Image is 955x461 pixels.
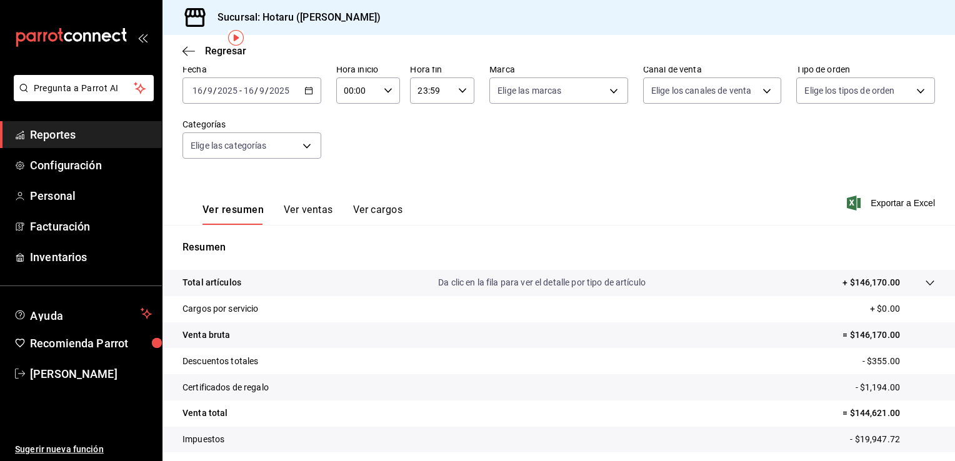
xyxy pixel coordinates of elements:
[30,306,136,321] span: Ayuda
[207,86,213,96] input: --
[192,86,203,96] input: --
[842,407,935,420] p: = $144,621.00
[651,84,751,97] span: Elige los canales de venta
[182,65,321,74] label: Fecha
[850,433,935,446] p: - $19,947.72
[182,433,224,446] p: Impuestos
[14,75,154,101] button: Pregunta a Parrot AI
[30,335,152,352] span: Recomienda Parrot
[862,355,935,368] p: - $355.00
[182,355,258,368] p: Descuentos totales
[30,126,152,143] span: Reportes
[182,329,230,342] p: Venta bruta
[336,65,401,74] label: Hora inicio
[643,65,782,74] label: Canal de venta
[804,84,894,97] span: Elige los tipos de orden
[182,120,321,129] label: Categorías
[182,276,241,289] p: Total artículos
[353,204,403,225] button: Ver cargos
[207,10,381,25] h3: Sucursal: Hotaru ([PERSON_NAME])
[182,381,269,394] p: Certificados de regalo
[410,65,474,74] label: Hora fin
[228,30,244,46] img: Tooltip marker
[30,218,152,235] span: Facturación
[182,407,227,420] p: Venta total
[259,86,265,96] input: --
[34,82,134,95] span: Pregunta a Parrot AI
[30,249,152,265] span: Inventarios
[438,276,646,289] p: Da clic en la fila para ver el detalle por tipo de artículo
[202,204,264,225] button: Ver resumen
[254,86,258,96] span: /
[265,86,269,96] span: /
[9,91,154,104] a: Pregunta a Parrot AI
[842,329,935,342] p: = $146,170.00
[191,139,267,152] span: Elige las categorías
[842,276,900,289] p: + $146,170.00
[182,45,246,57] button: Regresar
[239,86,242,96] span: -
[243,86,254,96] input: --
[489,65,628,74] label: Marca
[182,240,935,255] p: Resumen
[284,204,333,225] button: Ver ventas
[203,86,207,96] span: /
[30,187,152,204] span: Personal
[202,204,402,225] div: navigation tabs
[15,443,152,456] span: Sugerir nueva función
[217,86,238,96] input: ----
[30,157,152,174] span: Configuración
[213,86,217,96] span: /
[856,381,935,394] p: - $1,194.00
[849,196,935,211] button: Exportar a Excel
[870,302,935,315] p: + $0.00
[182,302,259,315] p: Cargos por servicio
[30,365,152,382] span: [PERSON_NAME]
[205,45,246,57] span: Regresar
[497,84,561,97] span: Elige las marcas
[137,32,147,42] button: open_drawer_menu
[269,86,290,96] input: ----
[796,65,935,74] label: Tipo de orden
